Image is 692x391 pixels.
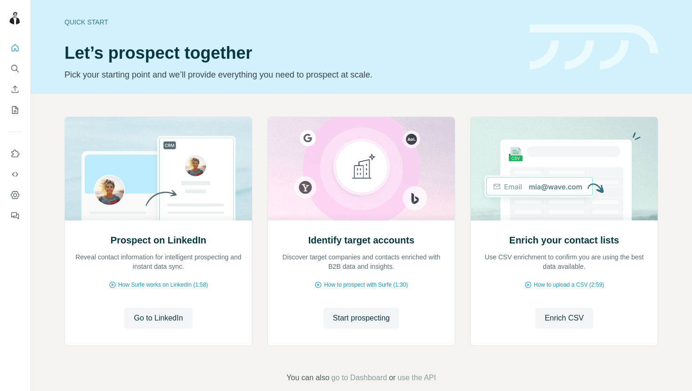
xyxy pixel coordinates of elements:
h1: Let’s prospect together [64,44,518,63]
span: or [389,372,395,383]
img: banner [530,24,658,70]
p: Discover target companies and contacts enriched with B2B data and insights. [277,252,445,271]
img: Avatar [8,9,23,24]
button: Feedback [8,207,23,224]
button: Use Surfe on LinkedIn [8,145,23,162]
img: Identify target accounts [267,117,455,220]
div: Quick start [64,17,518,27]
p: Pick your starting point and we’ll provide everything you need to prospect at scale. [64,68,518,81]
button: My lists [8,102,23,118]
button: Dashboard [8,187,23,203]
span: Go to LinkedIn [134,313,183,324]
button: go to Dashboard [331,372,387,383]
span: Enrich CSV [545,313,584,324]
button: Start prospecting [323,308,399,328]
img: Prospect on LinkedIn [64,117,252,220]
button: Search [8,60,23,77]
span: How Surfe works on LinkedIn (1:58) [118,281,208,289]
span: You can also [287,372,330,383]
p: Use CSV enrichment to confirm you are using the best data available. [480,252,648,271]
button: use the API [397,372,436,383]
p: Reveal contact information for intelligent prospecting and instant data sync. [74,252,242,271]
span: Start prospecting [333,313,390,324]
h2: Enrich your contact lists [509,234,619,247]
button: Go to LinkedIn [124,308,192,328]
span: How to upload a CSV (2:59) [534,281,604,289]
button: Quick start [8,39,23,56]
img: Enrich your contact lists [470,117,658,220]
button: Use Surfe API [8,166,23,183]
button: Enrich CSV [535,308,593,328]
h2: Identify target accounts [308,234,415,247]
span: How to prospect with Surfe (1:30) [324,281,408,289]
button: Enrich CSV [8,81,23,98]
h2: Prospect on LinkedIn [111,234,206,247]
